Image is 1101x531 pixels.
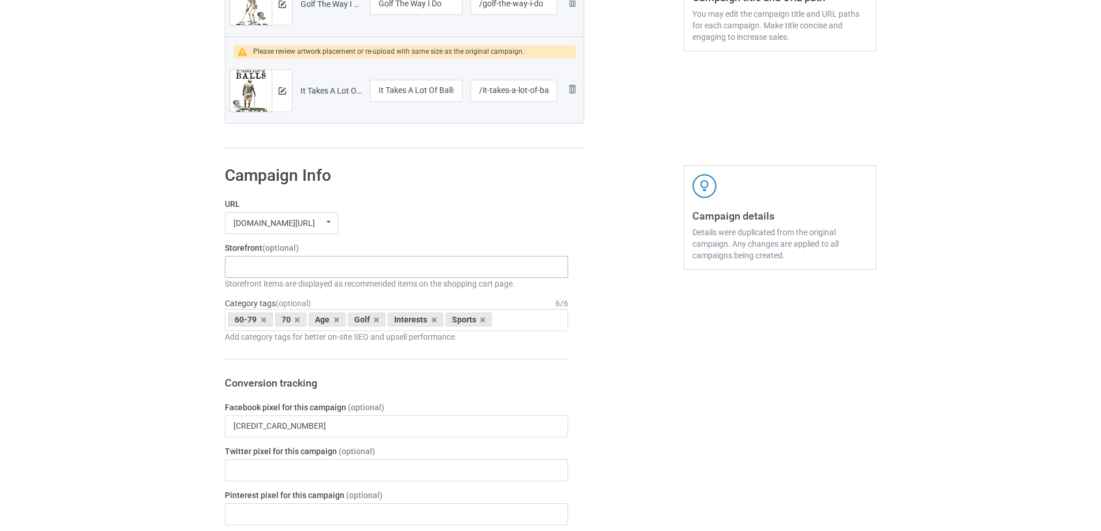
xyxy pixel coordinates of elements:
[225,198,568,210] label: URL
[225,445,568,457] label: Twitter pixel for this campaign
[301,85,362,96] div: It Takes A Lot Of Balls Golf The Way I Do.png
[446,313,492,326] div: Sports
[225,278,568,289] div: Storefront items are displayed as recommended items on the shopping cart page.
[565,82,579,96] img: svg+xml;base64,PD94bWwgdmVyc2lvbj0iMS4wIiBlbmNvZGluZz0iVVRGLTgiPz4KPHN2ZyB3aWR0aD0iMjhweCIgaGVpZ2...
[279,87,286,95] img: svg+xml;base64,PD94bWwgdmVyc2lvbj0iMS4wIiBlbmNvZGluZz0iVVRGLTgiPz4KPHN2ZyB3aWR0aD0iMTRweCIgaGVpZ2...
[346,491,383,500] span: (optional)
[348,313,386,326] div: Golf
[225,298,311,309] label: Category tags
[692,209,868,222] h3: Campaign details
[225,376,568,389] h3: Conversion tracking
[692,174,717,198] img: svg+xml;base64,PD94bWwgdmVyc2lvbj0iMS4wIiBlbmNvZGluZz0iVVRGLTgiPz4KPHN2ZyB3aWR0aD0iNDJweCIgaGVpZ2...
[309,313,346,326] div: Age
[230,70,272,120] img: original.png
[388,313,443,326] div: Interests
[692,8,868,43] div: You may edit the campaign title and URL paths for each campaign. Make title concise and engaging ...
[225,402,568,413] label: Facebook pixel for this campaign
[225,331,568,343] div: Add category tags for better on-site SEO and upsell performance.
[253,45,524,58] div: Please review artwork placement or re-upload with same size as the original campaign.
[339,447,375,456] span: (optional)
[238,47,253,56] img: warning
[228,313,273,326] div: 60-79
[279,1,286,8] img: svg+xml;base64,PD94bWwgdmVyc2lvbj0iMS4wIiBlbmNvZGluZz0iVVRGLTgiPz4KPHN2ZyB3aWR0aD0iMTRweCIgaGVpZ2...
[275,313,307,326] div: 70
[225,489,568,501] label: Pinterest pixel for this campaign
[225,242,568,254] label: Storefront
[276,299,311,308] span: (optional)
[348,403,384,412] span: (optional)
[692,226,868,261] div: Details were duplicated from the original campaign. Any changes are applied to all campaigns bein...
[233,219,315,227] div: [DOMAIN_NAME][URL]
[555,298,568,309] div: 6 / 6
[262,243,299,252] span: (optional)
[225,165,568,186] h1: Campaign Info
